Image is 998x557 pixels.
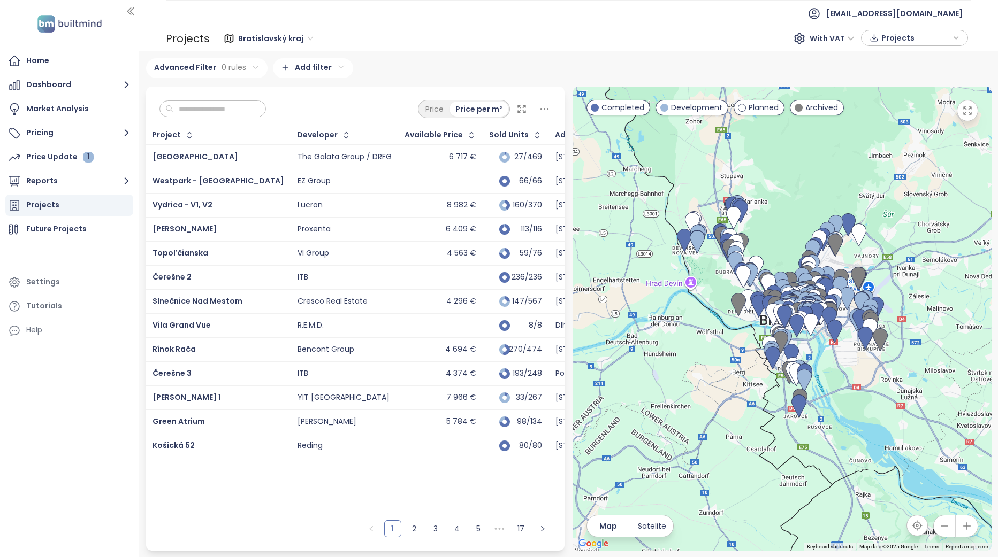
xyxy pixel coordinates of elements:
[238,30,313,47] span: Bratislavský kraj
[450,102,508,117] div: Price per m²
[5,320,133,341] div: Help
[881,30,950,46] span: Projects
[599,520,617,532] span: Map
[671,102,722,113] span: Development
[513,520,530,537] li: 17
[946,544,988,550] a: Report a map error
[166,28,210,49] div: Projects
[749,102,779,113] span: Planned
[427,520,444,537] li: 3
[384,520,401,537] li: 1
[446,417,476,427] div: 5 784 €
[826,1,963,26] span: [EMAIL_ADDRESS][DOMAIN_NAME]
[26,323,42,337] div: Help
[449,521,465,537] a: 4
[34,13,105,35] img: logo
[26,150,94,164] div: Price Update
[555,131,588,138] div: Address
[406,520,423,537] li: 2
[153,199,212,210] span: Vydrica - V1, V2
[153,151,238,162] a: [GEOGRAPHIC_DATA]
[638,520,666,532] span: Satelite
[515,177,542,184] div: 66/66
[534,520,551,537] button: right
[515,322,542,329] div: 8/8
[385,521,401,537] a: 1
[363,520,380,537] li: Previous Page
[152,131,181,138] div: Project
[446,393,476,403] div: 7 966 €
[576,537,611,551] a: Open this area in Google Maps (opens a new window)
[491,520,508,537] span: •••
[26,198,59,212] div: Projects
[515,250,542,257] div: 59/76
[153,272,192,282] span: Čerešne 2
[146,58,268,78] div: Advanced Filter
[576,537,611,551] img: Google
[153,344,196,354] a: Rínok Rača
[153,296,242,306] a: Slnečnice Nad Mestom
[539,525,546,532] span: right
[555,152,624,162] div: [STREET_ADDRESS]
[515,442,542,449] div: 80/80
[515,370,542,377] div: 193/248
[153,392,221,403] a: [PERSON_NAME] 1
[449,152,476,162] div: 6 717 €
[555,441,624,451] div: [STREET_ADDRESS]
[470,520,487,537] li: 5
[446,297,476,306] div: 4 296 €
[297,131,338,138] div: Developer
[515,226,542,233] div: 113/116
[298,345,354,354] div: Bencont Group
[448,520,466,537] li: 4
[924,544,939,550] a: Terms (opens in new tab)
[446,369,476,378] div: 4 374 €
[298,441,323,451] div: Reding
[515,418,542,425] div: 98/134
[515,202,542,208] div: 160/370
[5,195,133,216] a: Projects
[515,153,542,160] div: 27/469
[447,249,476,258] div: 4 563 €
[555,249,624,258] div: [STREET_ADDRESS]
[555,200,624,210] div: [STREET_ADDRESS]
[298,200,323,210] div: Lucron
[555,176,656,186] div: [STREET_ADDRESS] Bystrica
[470,521,486,537] a: 5
[273,58,353,78] div: Add filter
[153,320,211,330] a: Vila Grand Vue
[5,296,133,317] a: Tutorials
[363,520,380,537] button: left
[26,222,87,236] div: Future Projects
[5,219,133,240] a: Future Projects
[420,102,450,117] div: Price
[368,525,375,532] span: left
[489,131,529,138] span: Sold Units
[153,368,192,378] span: Čerešne 3
[5,122,133,144] button: Pricing
[515,274,542,281] div: 236/236
[83,152,94,163] div: 1
[5,50,133,72] a: Home
[445,345,476,354] div: 4 694 €
[298,176,331,186] div: EZ Group
[298,297,368,306] div: Cresco Real Estate
[153,416,205,427] a: Green Atrium
[587,515,630,537] button: Map
[555,225,650,234] div: [STREET_ADDRESS][DATE]
[5,272,133,293] a: Settings
[153,247,208,258] span: Topoľčianska
[534,520,551,537] li: Next Page
[555,321,822,330] div: Dlhé diely I 3244/74, 841 04 [GEOGRAPHIC_DATA], [GEOGRAPHIC_DATA]
[153,175,284,186] a: Westpark - [GEOGRAPHIC_DATA]
[515,394,542,401] div: 33/267
[298,225,331,234] div: Proxenta
[26,102,89,115] div: Market Analysis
